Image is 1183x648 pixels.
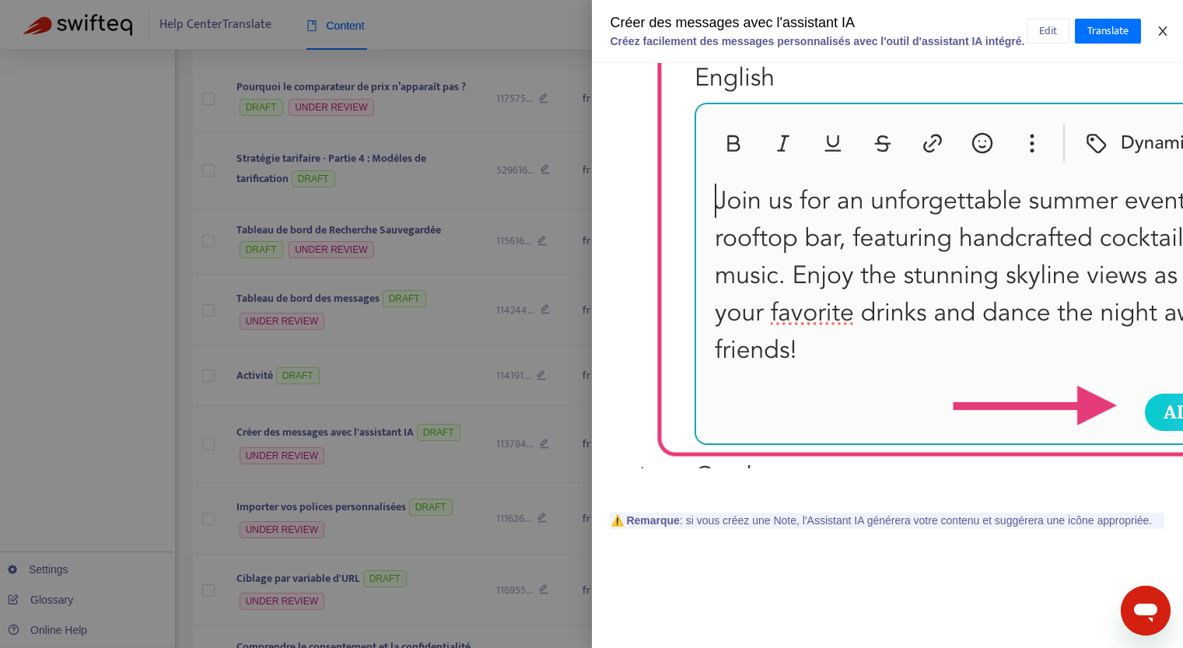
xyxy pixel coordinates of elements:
span: close [1157,25,1169,37]
p: ​ [611,541,1165,573]
button: Translate [1075,19,1141,44]
span: Edit [1039,23,1057,40]
div: Créez facilement des messages personnalisés avec l'outil d'assistant IA intégré. [611,33,1027,50]
span: Translate [1087,23,1129,40]
p: ​ [611,585,1165,618]
p: : si vous créez une Note, l'Assistant IA générera votre contenu et suggérera une icône appropriée. [611,513,1165,529]
p: ​ [642,468,1165,501]
iframe: Button to launch messaging window [1121,586,1171,636]
button: Close [1152,24,1174,39]
div: Créer des messages avec l'assistant IA [611,12,1027,33]
button: Edit [1027,19,1069,44]
b: ⚠️ Remarque [611,514,680,527]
